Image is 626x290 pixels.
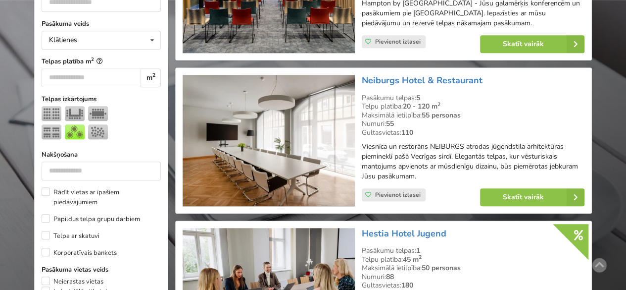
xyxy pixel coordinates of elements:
strong: 88 [386,272,394,282]
label: Nakšņošana [42,150,161,160]
label: Telpas platība m [42,57,161,66]
a: Skatīt vairāk [480,35,584,53]
a: Neiburgs Hotel & Restaurant [362,74,482,86]
div: Maksimālā ietilpība: [362,264,584,273]
label: Telpa ar skatuvi [42,231,99,241]
label: Neierastas vietas [42,277,103,287]
div: Numuri: [362,119,584,128]
div: Gultasvietas: [362,281,584,290]
p: Viesnīca un restorāns NEIBURGS atrodas jūgendstila arhitektūras piemineklī pašā Vecrīgas sirdī. E... [362,142,584,181]
strong: 1 [416,246,420,255]
label: Telpas izkārtojums [42,94,161,104]
img: U-Veids [65,106,85,121]
sup: 2 [91,56,94,62]
sup: 2 [419,253,422,261]
div: Numuri: [362,273,584,282]
strong: 55 personas [422,111,461,120]
span: Pievienot izlasei [375,38,421,46]
img: Pieņemšana [88,124,108,139]
img: Teātris [42,106,61,121]
label: Pasākuma veids [42,19,161,29]
sup: 2 [152,71,155,79]
div: Telpu platība: [362,102,584,111]
label: Papildus telpa grupu darbiem [42,214,140,224]
sup: 2 [437,101,440,108]
div: Maksimālā ietilpība: [362,111,584,120]
img: Viesnīca | Rīga | Neiburgs Hotel & Restaurant [183,75,354,206]
div: m [141,68,161,87]
div: Pasākumu telpas: [362,94,584,103]
strong: 5 [416,93,420,103]
img: Bankets [65,124,85,139]
label: Pasākuma vietas veids [42,265,161,275]
strong: 180 [401,281,413,290]
strong: 20 - 120 m [403,102,440,111]
a: Hestia Hotel Jugend [362,228,446,239]
label: Rādīt vietas ar īpašiem piedāvājumiem [42,187,161,207]
strong: 55 [386,119,394,128]
strong: 50 personas [422,263,461,273]
label: Korporatīvais bankets [42,248,117,258]
strong: 110 [401,128,413,137]
img: Sapulce [88,106,108,121]
div: Gultasvietas: [362,128,584,137]
div: Pasākumu telpas: [362,246,584,255]
a: Skatīt vairāk [480,188,584,206]
strong: 45 m [403,255,422,264]
img: Klase [42,124,61,139]
span: Pievienot izlasei [375,191,421,199]
div: Klātienes [49,37,77,44]
div: Telpu platība: [362,255,584,264]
